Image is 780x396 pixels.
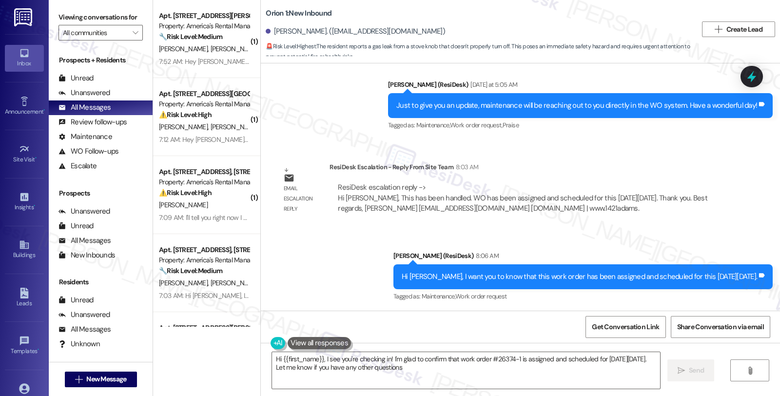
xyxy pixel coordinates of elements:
[58,221,94,231] div: Unread
[453,162,478,172] div: 8:03 AM
[58,146,118,157] div: WO Follow-ups
[159,213,689,222] div: 7:09 AM: I'll tell you right now I am absolutely not okay with anyone entering my property. Espec...
[58,88,110,98] div: Unanswered
[159,188,212,197] strong: ⚠️ Risk Level: High
[393,289,773,303] div: Tagged as:
[14,8,34,26] img: ResiDesk Logo
[43,107,45,114] span: •
[58,295,94,305] div: Unread
[5,141,44,167] a: Site Visit •
[266,8,331,19] b: Orion 1: New Inbound
[58,117,127,127] div: Review follow-ups
[58,250,115,260] div: New Inbounds
[58,206,110,217] div: Unanswered
[416,121,450,129] span: Maintenance ,
[266,41,697,62] span: : The resident reports a gas leak from a stove knob that doesn't properly turn off. This poses an...
[393,251,773,264] div: [PERSON_NAME] (ResiDesk)
[338,182,707,213] div: ResiDesk escalation reply -> Hi [PERSON_NAME], This has been handled. WO has been assigned and sc...
[266,42,316,50] strong: 🚨 Risk Level: Highest
[159,177,249,187] div: Property: America's Rental Managers Portfolio
[330,162,728,176] div: ResiDesk Escalation - Reply From Site Team
[159,278,211,287] span: [PERSON_NAME]
[58,161,97,171] div: Escalate
[58,73,94,83] div: Unread
[159,11,249,21] div: Apt. [STREET_ADDRESS][PERSON_NAME], [STREET_ADDRESS][PERSON_NAME]
[5,333,44,359] a: Templates •
[5,237,44,263] a: Buildings
[396,100,757,111] div: Just to give you an update, maintenance will be reaching out to you directly in the WO system. Ha...
[75,376,82,383] i: 
[35,155,37,161] span: •
[159,255,249,265] div: Property: America's Rental Managers Portfolio
[49,188,153,198] div: Prospects
[159,32,222,41] strong: 🔧 Risk Level: Medium
[159,44,211,53] span: [PERSON_NAME]
[5,45,44,71] a: Inbox
[58,132,112,142] div: Maintenance
[5,189,44,215] a: Insights •
[388,118,773,132] div: Tagged as:
[58,10,143,25] label: Viewing conversations for
[159,110,212,119] strong: ⚠️ Risk Level: High
[58,102,111,113] div: All Messages
[159,89,249,99] div: Apt. [STREET_ADDRESS][GEOGRAPHIC_DATA][STREET_ADDRESS]
[211,122,259,131] span: [PERSON_NAME]
[715,25,722,33] i: 
[402,272,757,282] div: Hi [PERSON_NAME], I want you to know that this work order has been assigned and scheduled for thi...
[450,121,503,129] span: Work order request ,
[5,285,44,311] a: Leads
[503,121,519,129] span: Praise
[746,367,754,375] i: 
[159,266,222,275] strong: 🔧 Risk Level: Medium
[211,278,259,287] span: [PERSON_NAME]
[422,292,455,300] span: Maintenance ,
[677,322,764,332] span: Share Conversation via email
[678,367,685,375] i: 
[702,21,775,37] button: Create Lead
[38,346,39,353] span: •
[468,79,517,90] div: [DATE] at 5:05 AM
[388,79,773,93] div: [PERSON_NAME] (ResiDesk)
[689,365,704,376] span: Send
[58,310,110,320] div: Unanswered
[159,200,208,209] span: [PERSON_NAME]
[473,251,498,261] div: 8:06 AM
[592,322,659,332] span: Get Conversation Link
[34,202,35,209] span: •
[159,21,249,31] div: Property: America's Rental Managers Portfolio
[667,359,715,381] button: Send
[49,55,153,65] div: Prospects + Residents
[133,29,138,37] i: 
[726,24,762,35] span: Create Lead
[86,374,126,384] span: New Message
[266,26,445,37] div: [PERSON_NAME]. ([EMAIL_ADDRESS][DOMAIN_NAME])
[284,183,322,215] div: Email escalation reply
[585,316,665,338] button: Get Conversation Link
[671,316,770,338] button: Share Conversation via email
[159,122,211,131] span: [PERSON_NAME]
[159,57,633,66] div: 7:52 AM: Hey [PERSON_NAME] and [PERSON_NAME], we appreciate your text! We'll be back at 11AM to h...
[58,236,111,246] div: All Messages
[455,292,507,300] span: Work order request
[63,25,127,40] input: All communities
[272,352,660,389] textarea: Hi {{first_name}}, I see you're checking in! I'm glad to confirm that work order #26374-1
[159,323,249,333] div: Apt. [STREET_ADDRESS][PERSON_NAME], [STREET_ADDRESS][PERSON_NAME]
[159,167,249,177] div: Apt. [STREET_ADDRESS], [STREET_ADDRESS]
[65,372,137,387] button: New Message
[159,99,249,109] div: Property: America's Rental Managers Portfolio
[58,324,111,335] div: All Messages
[211,44,259,53] span: [PERSON_NAME]
[159,245,249,255] div: Apt. [STREET_ADDRESS], [STREET_ADDRESS]
[49,277,153,287] div: Residents
[159,135,631,144] div: 7:12 AM: Hey [PERSON_NAME] and [PERSON_NAME], we appreciate your text! We'll be back at 11AM to h...
[58,339,100,349] div: Unknown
